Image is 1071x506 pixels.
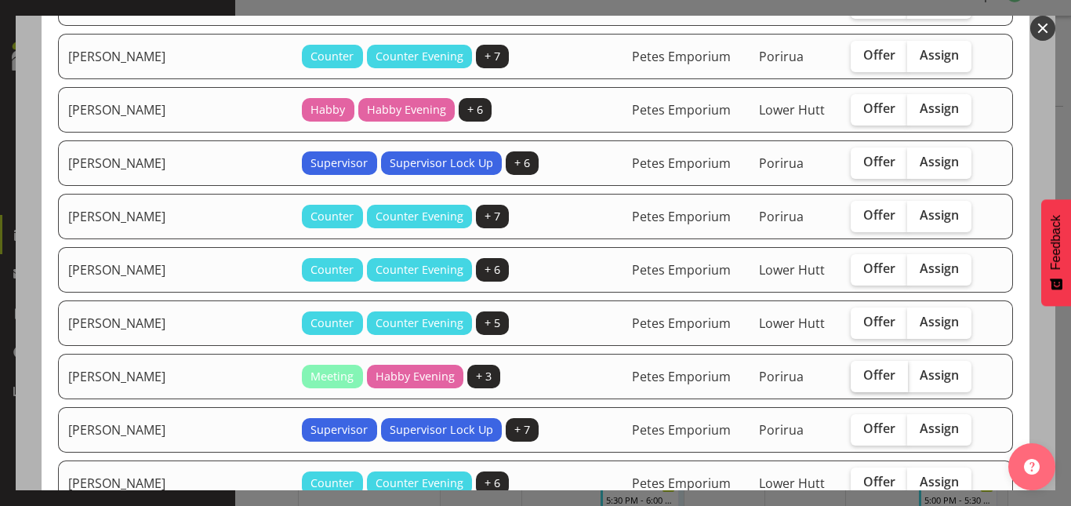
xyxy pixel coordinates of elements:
span: Counter [310,48,354,65]
span: Counter Evening [376,48,463,65]
span: Lower Hutt [759,315,825,332]
td: [PERSON_NAME] [58,194,292,239]
span: + 5 [485,315,500,332]
span: + 7 [485,208,500,225]
span: Porirua [759,155,804,172]
span: Petes Emporium [632,368,731,385]
span: + 6 [485,475,500,492]
span: Assign [920,154,959,169]
span: Habby Evening [376,368,455,385]
span: Porirua [759,208,804,225]
span: Meeting [310,368,354,385]
span: Counter [310,261,354,278]
td: [PERSON_NAME] [58,140,292,186]
span: Counter Evening [376,315,463,332]
span: Counter [310,475,354,492]
span: Counter [310,315,354,332]
span: Porirua [759,48,804,65]
td: [PERSON_NAME] [58,300,292,346]
span: Assign [920,100,959,116]
span: + 6 [514,155,530,172]
span: Assign [920,207,959,223]
span: Supervisor [310,421,368,439]
span: Offer [863,367,895,383]
span: Offer [863,314,895,329]
td: [PERSON_NAME] [58,354,292,399]
span: Habby [310,101,345,118]
span: Counter Evening [376,208,463,225]
button: Feedback - Show survey [1041,199,1071,306]
span: + 7 [514,421,530,439]
span: Petes Emporium [632,101,731,118]
span: + 7 [485,48,500,65]
td: [PERSON_NAME] [58,460,292,506]
span: Petes Emporium [632,315,731,332]
td: [PERSON_NAME] [58,87,292,133]
span: Petes Emporium [632,261,731,278]
span: Lower Hutt [759,475,825,492]
span: Offer [863,207,895,223]
span: + 6 [485,261,500,278]
span: Petes Emporium [632,208,731,225]
span: + 6 [467,101,483,118]
span: Offer [863,474,895,490]
span: Offer [863,47,895,63]
td: [PERSON_NAME] [58,247,292,293]
span: Petes Emporium [632,155,731,172]
span: Offer [863,100,895,116]
span: Supervisor Lock Up [390,421,493,439]
span: Lower Hutt [759,261,825,278]
span: Assign [920,47,959,63]
span: Assign [920,314,959,329]
span: Petes Emporium [632,48,731,65]
span: Assign [920,420,959,436]
span: + 3 [476,368,492,385]
span: Counter Evening [376,261,463,278]
span: Counter [310,208,354,225]
img: help-xxl-2.png [1024,459,1040,475]
span: Petes Emporium [632,475,731,492]
span: Habby Evening [367,101,446,118]
td: [PERSON_NAME] [58,34,292,79]
span: Supervisor [310,155,368,172]
span: Lower Hutt [759,101,825,118]
span: Offer [863,260,895,276]
span: Counter Evening [376,475,463,492]
span: Porirua [759,368,804,385]
span: Offer [863,154,895,169]
span: Offer [863,420,895,436]
span: Supervisor Lock Up [390,155,493,172]
span: Assign [920,260,959,276]
span: Porirua [759,421,804,439]
span: Assign [920,474,959,490]
span: Petes Emporium [632,421,731,439]
span: Assign [920,367,959,383]
span: Feedback [1049,215,1063,270]
td: [PERSON_NAME] [58,407,292,453]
